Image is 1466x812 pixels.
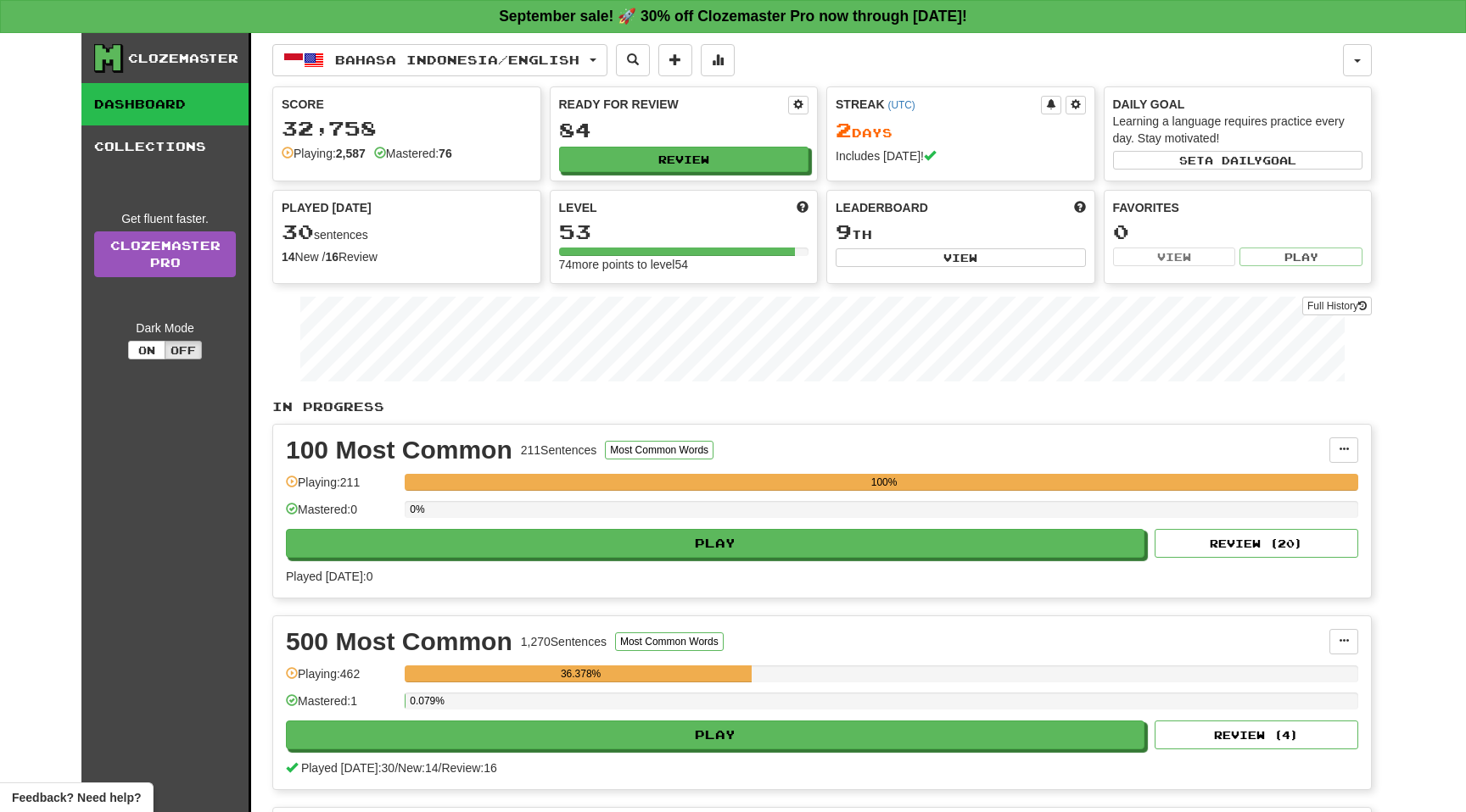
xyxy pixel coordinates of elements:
[1113,247,1236,266] button: View
[1113,96,1363,113] div: Daily Goal
[286,501,396,529] div: Mastered: 0
[286,570,372,583] span: Played [DATE]: 0
[282,199,372,216] span: Played [DATE]
[286,437,512,463] div: 100 Most Common
[165,341,202,359] button: Off
[797,199,809,216] span: Score more points to level up
[559,199,597,216] span: Level
[559,147,809,172] button: Review
[559,120,809,141] div: 84
[374,145,452,162] div: Mastered:
[286,692,396,720] div: Mastered: 1
[94,231,236,277] a: ClozemasterPro
[286,529,1144,558] button: Play
[1205,154,1262,166] span: a daily
[1302,297,1372,315] button: Full History
[128,50,238,67] div: Clozemaster
[282,145,366,162] div: Playing:
[336,147,366,160] strong: 2,587
[836,220,852,243] span: 9
[887,99,915,111] a: (UTC)
[94,210,236,227] div: Get fluent faster.
[1113,221,1363,242] div: 0
[1074,199,1086,216] span: This week in points, UTC
[398,761,438,775] span: New: 14
[272,398,1372,415] p: In Progress
[616,44,650,76] button: Search sentences
[128,341,165,359] button: On
[286,474,396,502] div: Playing: 211
[94,320,236,336] div: Dark Mode
[701,44,735,76] button: More stats
[439,147,452,160] strong: 76
[605,441,713,459] button: Most Common Words
[282,220,314,243] span: 30
[282,118,532,139] div: 32,758
[394,761,398,775] span: /
[1113,199,1363,216] div: Favorites
[836,120,1086,142] div: Day s
[1155,529,1358,558] button: Review (20)
[286,629,512,654] div: 500 Most Common
[836,221,1086,243] div: th
[439,761,442,775] span: /
[521,633,607,650] div: 1,270 Sentences
[282,248,532,265] div: New / Review
[499,8,967,25] strong: September sale! 🚀 30% off Clozemaster Pro now through [DATE]!
[410,665,752,682] div: 36.378%
[836,147,1086,164] div: Includes [DATE]!
[836,199,928,216] span: Leaderboard
[81,125,249,168] a: Collections
[81,83,249,125] a: Dashboard
[1239,247,1362,266] button: Play
[521,442,597,459] div: 211 Sentences
[1113,113,1363,147] div: Learning a language requires practice every day. Stay motivated!
[836,248,1086,267] button: View
[836,118,852,142] span: 2
[335,53,579,67] span: Bahasa Indonesia / English
[301,761,394,775] span: Played [DATE]: 30
[286,665,396,693] div: Playing: 462
[658,44,692,76] button: Add sentence to collection
[836,96,1041,113] div: Streak
[282,221,532,243] div: sentences
[559,221,809,242] div: 53
[559,256,809,273] div: 74 more points to level 54
[441,761,496,775] span: Review: 16
[272,44,607,76] button: Bahasa Indonesia/English
[12,789,141,806] span: Open feedback widget
[559,96,789,113] div: Ready for Review
[282,250,295,264] strong: 14
[615,632,724,651] button: Most Common Words
[1113,151,1363,170] button: Seta dailygoal
[282,96,532,113] div: Score
[1155,720,1358,749] button: Review (4)
[286,720,1144,749] button: Play
[325,250,339,264] strong: 16
[410,474,1358,491] div: 100%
